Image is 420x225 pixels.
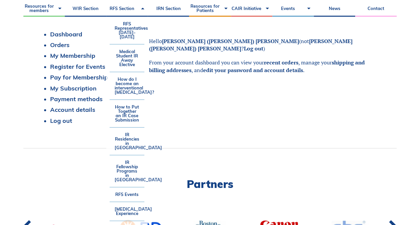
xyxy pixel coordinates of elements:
h2: Partners [23,179,397,189]
a: Log out [244,45,263,52]
strong: [PERSON_NAME] ([PERSON_NAME]) [PERSON_NAME] [149,37,352,52]
a: My Membership [50,52,95,59]
a: IR Fellowship Programs in [GEOGRAPHIC_DATA] [110,155,144,187]
a: [MEDICAL_DATA] Experience [110,202,144,221]
p: From your account dashboard you can view your , manage your , and . [149,59,380,74]
a: Medical Student IR Away Elective [110,44,144,72]
a: Account details [50,106,95,114]
a: RFS Representatives [DATE]-[DATE] [110,17,144,44]
a: How do I become an interventional [MEDICAL_DATA]? [110,72,144,99]
a: How to Put Together an IR Case Submission [110,100,144,127]
a: My Subscription [50,84,97,92]
a: Register for Events [50,63,105,70]
a: Orders [50,41,69,49]
a: shipping and billing addresses [149,59,365,73]
a: IR Residencies in [GEOGRAPHIC_DATA] [110,128,144,155]
p: Hello (not ? ) [149,37,380,52]
a: edit your password and account details [203,66,303,74]
a: Dashboard [50,30,82,38]
a: Log out [50,117,72,125]
a: RFS Events [110,187,144,202]
a: Payment methods [50,95,103,103]
a: Pay for Membership [50,73,108,81]
strong: [PERSON_NAME] ([PERSON_NAME]) [PERSON_NAME] [162,37,299,45]
a: recent orders [264,59,298,66]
